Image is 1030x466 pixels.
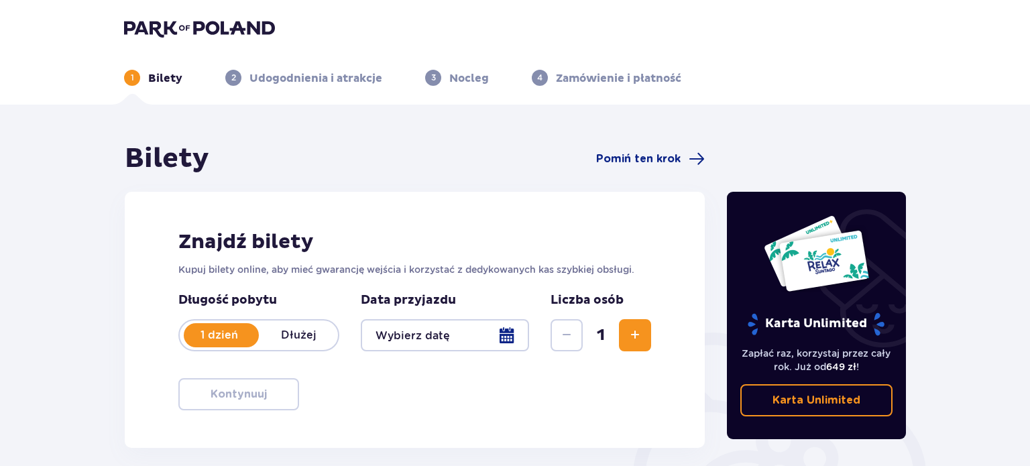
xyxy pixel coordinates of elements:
p: Zapłać raz, korzystaj przez cały rok. Już od ! [740,347,893,373]
p: Dłużej [259,328,338,343]
p: 4 [537,72,542,84]
p: 3 [431,72,436,84]
p: Kontynuuj [211,387,267,402]
p: Udogodnienia i atrakcje [249,71,382,86]
p: Nocleg [449,71,489,86]
p: 1 dzień [180,328,259,343]
p: Zamówienie i płatność [556,71,681,86]
button: Kontynuuj [178,378,299,410]
div: 3Nocleg [425,70,489,86]
button: Zwiększ [619,319,651,351]
a: Karta Unlimited [740,384,893,416]
img: Park of Poland logo [124,19,275,38]
div: 2Udogodnienia i atrakcje [225,70,382,86]
span: 649 zł [826,361,856,372]
p: Liczba osób [551,292,624,308]
p: Data przyjazdu [361,292,456,308]
a: Pomiń ten krok [596,151,705,167]
p: Długość pobytu [178,292,339,308]
span: 1 [585,325,616,345]
p: Karta Unlimited [746,312,886,336]
p: Kupuj bilety online, aby mieć gwarancję wejścia i korzystać z dedykowanych kas szybkiej obsługi. [178,263,651,276]
p: Bilety [148,71,182,86]
button: Zmniejsz [551,319,583,351]
img: Dwie karty całoroczne do Suntago z napisem 'UNLIMITED RELAX', na białym tle z tropikalnymi liśćmi... [763,215,870,292]
h2: Znajdź bilety [178,229,651,255]
h1: Bilety [125,142,209,176]
p: Karta Unlimited [772,393,860,408]
div: 4Zamówienie i płatność [532,70,681,86]
div: 1Bilety [124,70,182,86]
span: Pomiń ten krok [596,152,681,166]
p: 2 [231,72,236,84]
p: 1 [131,72,134,84]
